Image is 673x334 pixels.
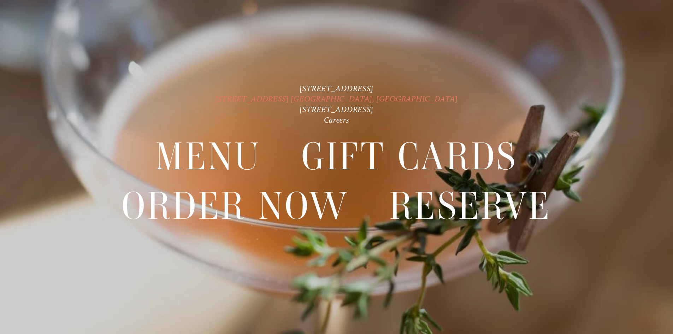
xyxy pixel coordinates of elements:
a: Reserve [389,182,551,230]
a: Order Now [122,182,349,230]
span: Order Now [122,182,349,230]
a: [STREET_ADDRESS] [GEOGRAPHIC_DATA], [GEOGRAPHIC_DATA] [215,94,458,104]
span: Reserve [389,182,551,230]
a: Gift Cards [301,133,518,181]
a: [STREET_ADDRESS] [300,84,373,93]
a: [STREET_ADDRESS] [300,105,373,114]
a: Menu [155,133,261,181]
a: Careers [324,115,349,125]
